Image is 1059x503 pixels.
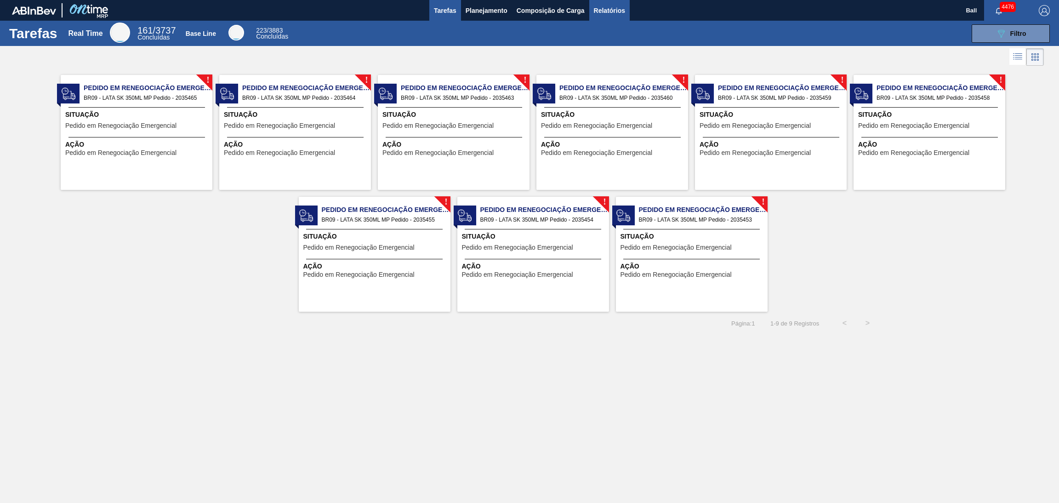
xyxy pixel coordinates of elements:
img: status [299,209,313,223]
div: Real Time [110,23,130,43]
span: ! [682,77,685,84]
span: ! [365,77,368,84]
span: BR09 - LATA SK 350ML MP Pedido - 2035455 [322,215,443,225]
span: Situação [700,110,844,120]
span: Composição de Carga [517,5,585,16]
span: Situação [621,232,765,241]
span: ! [762,199,764,206]
span: Ação [541,140,686,149]
button: > [856,312,879,335]
span: Ação [462,262,607,271]
span: Concluídas [256,33,288,40]
span: Ação [224,140,369,149]
span: Pedido em Renegociação Emergencial [224,122,335,129]
span: Ação [858,140,1003,149]
span: Pedido em Renegociação Emergencial [322,205,450,215]
span: ! [206,77,209,84]
span: / 3737 [137,25,176,35]
span: Pedido em Renegociação Emergencial [382,122,494,129]
span: Pedido em Renegociação Emergencial [65,149,176,156]
span: Ação [700,140,844,149]
img: status [616,209,630,223]
span: Situação [65,110,210,120]
img: Logout [1039,5,1050,16]
span: Pedido em Renegociação Emergencial [65,122,176,129]
span: Pedido em Renegociação Emergencial [639,205,768,215]
button: Notificações [984,4,1013,17]
span: ! [999,77,1002,84]
span: Ação [621,262,765,271]
span: ! [603,199,606,206]
span: BR09 - LATA SK 350ML MP Pedido - 2035458 [877,93,998,103]
span: BR09 - LATA SK 350ML MP Pedido - 2035460 [559,93,681,103]
img: TNhmsLtSVTkK8tSr43FrP2fwEKptu5GPRR3wAAAABJRU5ErkJggg== [12,6,56,15]
span: Ação [65,140,210,149]
span: BR09 - LATA SK 350ML MP Pedido - 2035463 [401,93,522,103]
span: Situação [303,232,448,241]
button: < [833,312,856,335]
span: Pedido em Renegociação Emergencial [718,83,847,93]
div: Base Line [228,25,244,40]
div: Visão em Lista [1009,48,1026,66]
span: Pedido em Renegociação Emergencial [877,83,1005,93]
span: Situação [858,110,1003,120]
span: 161 [137,25,153,35]
span: BR09 - LATA SK 350ML MP Pedido - 2035453 [639,215,760,225]
img: status [458,209,472,223]
img: status [220,87,234,101]
span: Pedido em Renegociação Emergencial [462,244,573,251]
span: Pedido em Renegociação Emergencial [621,244,732,251]
div: Base Line [186,30,216,37]
span: Situação [462,232,607,241]
img: status [854,87,868,101]
span: Página : 1 [731,320,755,327]
span: Pedido em Renegociação Emergencial [541,149,652,156]
div: Real Time [68,29,102,38]
span: 1 - 9 de 9 Registros [769,320,819,327]
img: status [379,87,393,101]
span: Pedido em Renegociação Emergencial [462,271,573,278]
button: Filtro [972,24,1050,43]
div: Base Line [256,28,288,40]
span: Pedido em Renegociação Emergencial [559,83,688,93]
span: 223 [256,27,267,34]
span: Pedido em Renegociação Emergencial [401,83,529,93]
span: 4476 [1000,2,1016,12]
span: BR09 - LATA SK 350ML MP Pedido - 2035464 [242,93,364,103]
span: Pedido em Renegociação Emergencial [858,122,969,129]
span: Planejamento [466,5,507,16]
img: status [537,87,551,101]
span: Pedido em Renegociação Emergencial [541,122,652,129]
span: Ação [303,262,448,271]
div: Real Time [137,27,176,40]
span: Situação [224,110,369,120]
span: Pedido em Renegociação Emergencial [621,271,732,278]
span: ! [841,77,843,84]
span: ! [524,77,526,84]
span: Ação [382,140,527,149]
span: Pedido em Renegociação Emergencial [382,149,494,156]
span: Pedido em Renegociação Emergencial [242,83,371,93]
span: Pedido em Renegociação Emergencial [303,244,415,251]
div: Visão em Cards [1026,48,1044,66]
img: status [62,87,75,101]
span: Tarefas [434,5,456,16]
span: BR09 - LATA SK 350ML MP Pedido - 2035465 [84,93,205,103]
span: BR09 - LATA SK 350ML MP Pedido - 2035454 [480,215,602,225]
span: Pedido em Renegociação Emergencial [303,271,415,278]
span: Situação [541,110,686,120]
span: Relatórios [594,5,625,16]
span: Pedido em Renegociação Emergencial [700,122,811,129]
span: Pedido em Renegociação Emergencial [480,205,609,215]
span: Concluídas [137,34,170,41]
span: Pedido em Renegociação Emergencial [84,83,212,93]
img: status [696,87,710,101]
span: / 3883 [256,27,283,34]
span: Filtro [1010,30,1026,37]
span: Situação [382,110,527,120]
span: Pedido em Renegociação Emergencial [858,149,969,156]
span: Pedido em Renegociação Emergencial [700,149,811,156]
span: BR09 - LATA SK 350ML MP Pedido - 2035459 [718,93,839,103]
h1: Tarefas [9,28,57,39]
span: ! [444,199,447,206]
